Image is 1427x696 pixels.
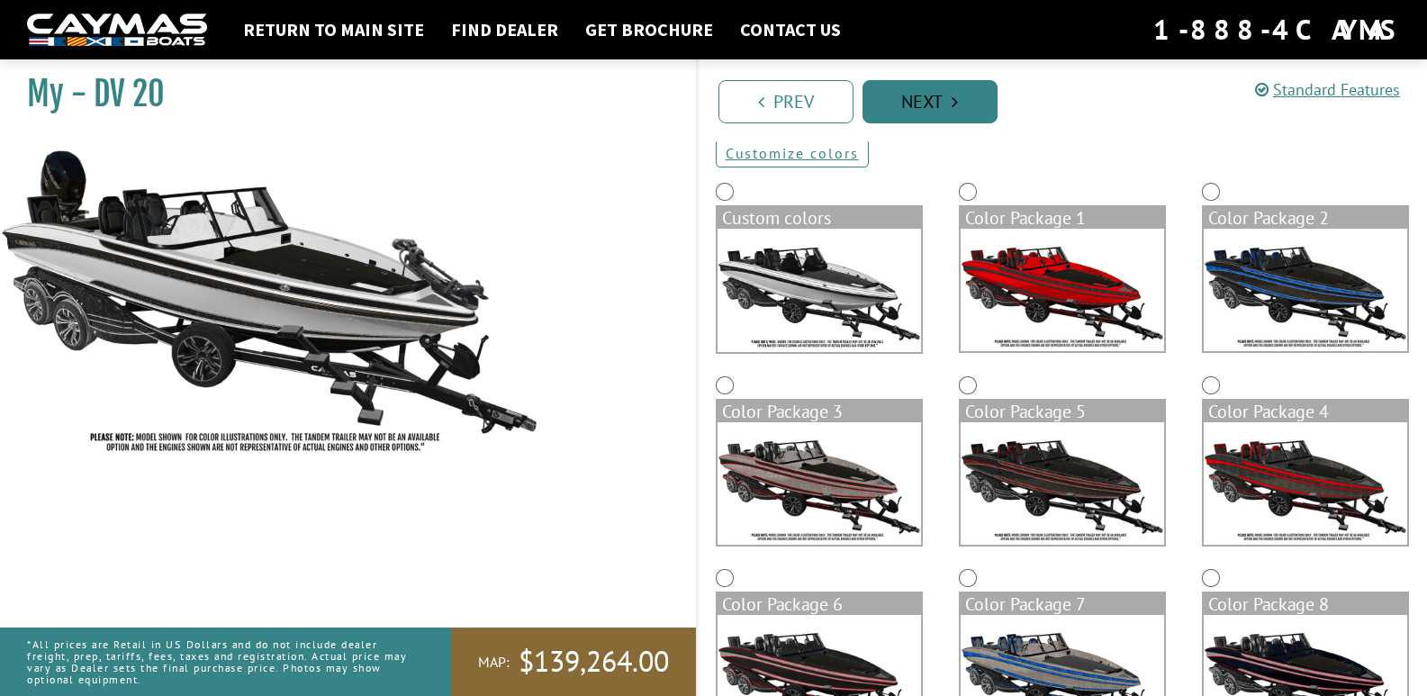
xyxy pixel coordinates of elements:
[961,593,1164,615] div: Color Package 7
[961,207,1164,229] div: Color Package 1
[1204,401,1407,422] div: Color Package 4
[1204,229,1407,351] img: color_package_383.png
[718,422,921,545] img: color_package_384.png
[863,80,998,123] a: Next
[718,80,853,123] a: Prev
[442,18,567,41] a: Find Dealer
[451,628,696,696] a: MAP:$139,264.00
[1255,79,1400,100] a: Standard Features
[27,74,651,114] h1: My - DV 20
[1204,593,1407,615] div: Color Package 8
[1204,207,1407,229] div: Color Package 2
[961,422,1164,545] img: color_package_385.png
[718,593,921,615] div: Color Package 6
[718,229,921,352] img: DV22-Base-Layer.png
[576,18,722,41] a: Get Brochure
[718,401,921,422] div: Color Package 3
[27,14,207,47] img: white-logo-c9c8dbefe5ff5ceceb0f0178aa75bf4bb51f6bca0971e226c86eb53dfe498488.png
[234,18,433,41] a: Return to main site
[961,401,1164,422] div: Color Package 5
[731,18,850,41] a: Contact Us
[1153,10,1400,50] div: 1-888-4CAYMAS
[718,207,921,229] div: Custom colors
[716,139,869,167] a: Customize colors
[1204,422,1407,545] img: color_package_386.png
[961,229,1164,351] img: color_package_382.png
[27,629,411,695] p: *All prices are Retail in US Dollars and do not include dealer freight, prep, tariffs, fees, taxe...
[478,653,510,672] span: MAP:
[519,643,669,681] span: $139,264.00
